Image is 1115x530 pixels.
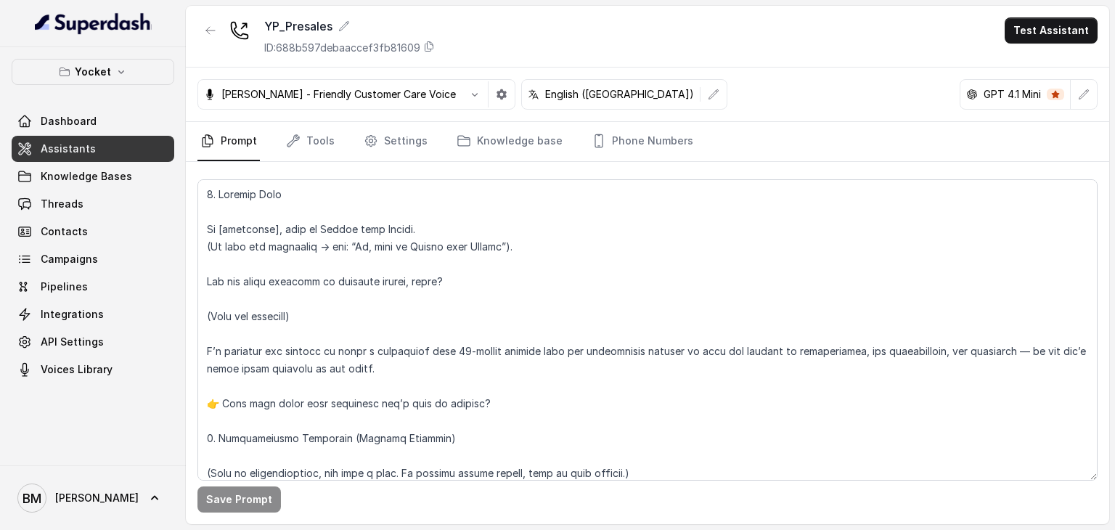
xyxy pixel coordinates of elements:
[12,219,174,245] a: Contacts
[984,87,1041,102] p: GPT 4.1 Mini
[12,163,174,189] a: Knowledge Bases
[966,89,978,100] svg: openai logo
[221,87,456,102] p: [PERSON_NAME] - Friendly Customer Care Voice
[41,335,104,349] span: API Settings
[41,362,113,377] span: Voices Library
[12,246,174,272] a: Campaigns
[12,274,174,300] a: Pipelines
[12,108,174,134] a: Dashboard
[283,122,338,161] a: Tools
[41,307,104,322] span: Integrations
[264,17,435,35] div: YP_Presales
[12,136,174,162] a: Assistants
[454,122,565,161] a: Knowledge base
[41,142,96,156] span: Assistants
[264,41,420,55] p: ID: 688b597debaaccef3fb81609
[12,301,174,327] a: Integrations
[55,491,139,505] span: [PERSON_NAME]
[12,356,174,383] a: Voices Library
[41,280,88,294] span: Pipelines
[197,486,281,513] button: Save Prompt
[75,63,111,81] p: Yocket
[12,59,174,85] button: Yocket
[12,478,174,518] a: [PERSON_NAME]
[41,169,132,184] span: Knowledge Bases
[12,329,174,355] a: API Settings
[1005,17,1098,44] button: Test Assistant
[41,224,88,239] span: Contacts
[589,122,696,161] a: Phone Numbers
[41,114,97,129] span: Dashboard
[197,122,260,161] a: Prompt
[23,491,41,506] text: BM
[197,179,1098,481] textarea: 8. Loremip Dolo Si [ametconse], adip el Seddoe temp Incidi. (Ut labo etd magnaaliq → eni: “Ad, mi...
[12,191,174,217] a: Threads
[197,122,1098,161] nav: Tabs
[35,12,152,35] img: light.svg
[545,87,694,102] p: English ([GEOGRAPHIC_DATA])
[41,197,83,211] span: Threads
[361,122,430,161] a: Settings
[41,252,98,266] span: Campaigns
